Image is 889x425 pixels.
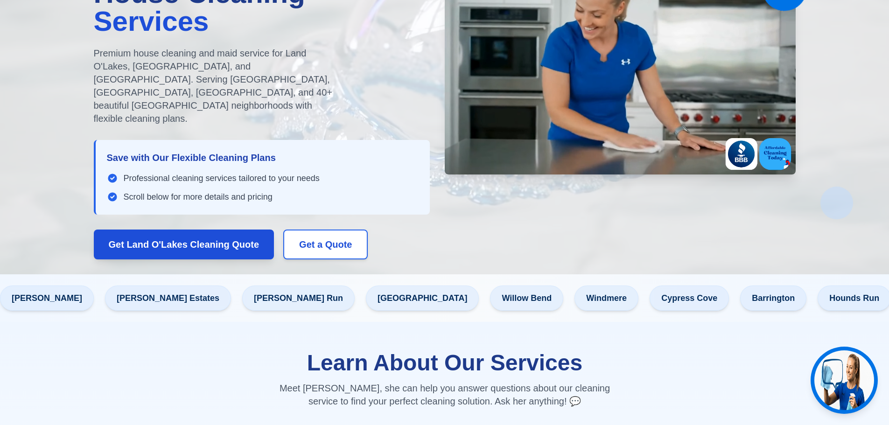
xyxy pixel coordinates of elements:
[811,347,878,414] button: Get help from Jen
[94,6,209,37] span: Services
[366,286,479,311] span: [GEOGRAPHIC_DATA]
[574,286,638,311] span: Windmere
[105,286,231,311] span: [PERSON_NAME] Estates
[124,172,320,185] span: Professional cleaning services tailored to your needs
[650,286,729,311] span: Cypress Cove
[94,352,796,374] h2: Learn About Our Services
[814,350,874,410] img: Jen
[94,47,333,125] p: Premium house cleaning and maid service for Land O'Lakes, [GEOGRAPHIC_DATA], and [GEOGRAPHIC_DATA...
[242,286,355,311] span: [PERSON_NAME] Run
[740,286,806,311] span: Barrington
[124,190,273,203] span: Scroll below for more details and pricing
[94,230,274,259] button: Get Land O'Lakes Cleaning Quote
[107,151,419,164] h3: Save with Our Flexible Cleaning Plans
[266,382,624,408] p: Meet [PERSON_NAME], she can help you answer questions about our cleaning service to find your per...
[283,230,368,259] button: Get a Quote
[490,286,563,311] span: Willow Bend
